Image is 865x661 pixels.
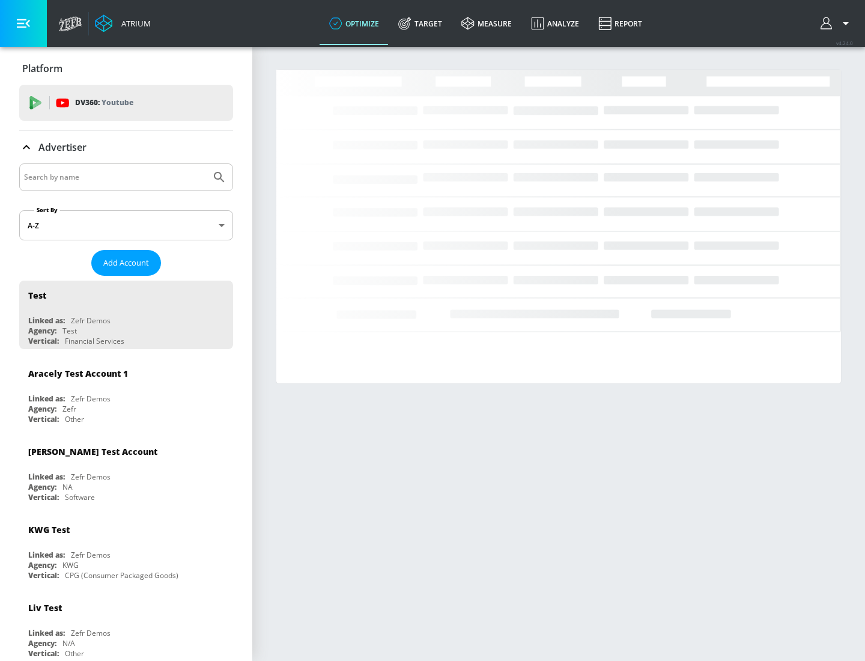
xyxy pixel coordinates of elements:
[102,96,133,109] p: Youtube
[19,437,233,505] div: [PERSON_NAME] Test AccountLinked as:Zefr DemosAgency:NAVertical:Software
[28,368,128,379] div: Aracely Test Account 1
[62,404,76,414] div: Zefr
[62,482,73,492] div: NA
[28,394,65,404] div: Linked as:
[28,290,46,301] div: Test
[24,169,206,185] input: Search by name
[28,560,56,570] div: Agency:
[34,206,60,214] label: Sort By
[28,524,70,535] div: KWG Test
[71,628,111,638] div: Zefr Demos
[589,2,652,45] a: Report
[28,404,56,414] div: Agency:
[65,648,84,659] div: Other
[19,515,233,583] div: KWG TestLinked as:Zefr DemosAgency:KWGVertical:CPG (Consumer Packaged Goods)
[28,638,56,648] div: Agency:
[62,560,79,570] div: KWG
[71,315,111,326] div: Zefr Demos
[320,2,389,45] a: optimize
[71,394,111,404] div: Zefr Demos
[19,210,233,240] div: A-Z
[28,326,56,336] div: Agency:
[65,492,95,502] div: Software
[28,628,65,638] div: Linked as:
[95,14,151,32] a: Atrium
[38,141,86,154] p: Advertiser
[28,414,59,424] div: Vertical:
[117,18,151,29] div: Atrium
[28,602,62,614] div: Liv Test
[28,336,59,346] div: Vertical:
[28,446,157,457] div: [PERSON_NAME] Test Account
[19,359,233,427] div: Aracely Test Account 1Linked as:Zefr DemosAgency:ZefrVertical:Other
[65,570,178,580] div: CPG (Consumer Packaged Goods)
[71,472,111,482] div: Zefr Demos
[75,96,133,109] p: DV360:
[19,281,233,349] div: TestLinked as:Zefr DemosAgency:TestVertical:Financial Services
[521,2,589,45] a: Analyze
[28,315,65,326] div: Linked as:
[19,85,233,121] div: DV360: Youtube
[19,130,233,164] div: Advertiser
[22,62,62,75] p: Platform
[28,492,59,502] div: Vertical:
[28,550,65,560] div: Linked as:
[19,52,233,85] div: Platform
[28,648,59,659] div: Vertical:
[71,550,111,560] div: Zefr Demos
[103,256,149,270] span: Add Account
[62,638,75,648] div: N/A
[62,326,77,336] div: Test
[836,40,853,46] span: v 4.24.0
[28,472,65,482] div: Linked as:
[28,482,56,492] div: Agency:
[65,414,84,424] div: Other
[389,2,452,45] a: Target
[28,570,59,580] div: Vertical:
[65,336,124,346] div: Financial Services
[91,250,161,276] button: Add Account
[452,2,521,45] a: measure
